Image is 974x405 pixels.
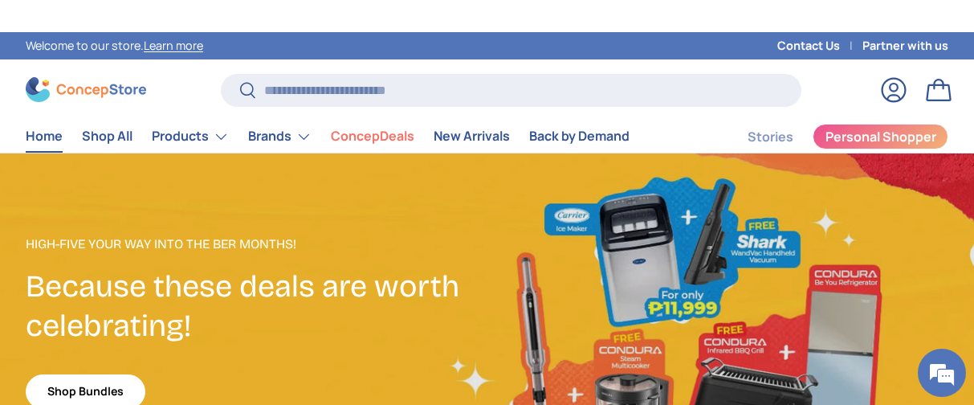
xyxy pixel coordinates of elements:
a: Learn more [144,38,203,53]
a: Contact Us [777,37,862,55]
p: Welcome to our store. [26,37,203,55]
a: Back by Demand [529,121,630,152]
a: Brands [248,121,312,153]
a: Partner with us [862,37,948,55]
summary: Products [142,121,238,153]
img: ConcepStore [26,77,146,102]
nav: Secondary [709,121,948,153]
a: Stories [748,121,793,153]
p: High-Five Your Way Into the Ber Months! [26,235,487,254]
a: Products [152,121,229,153]
h2: Because these deals are worth celebrating! [26,267,487,347]
a: Home [26,121,63,152]
nav: Primary [26,121,630,153]
summary: Brands [238,121,321,153]
a: New Arrivals [434,121,510,152]
a: ConcepDeals [331,121,414,152]
a: Personal Shopper [813,124,948,149]
span: Personal Shopper [825,130,936,143]
a: Shop All [82,121,132,152]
